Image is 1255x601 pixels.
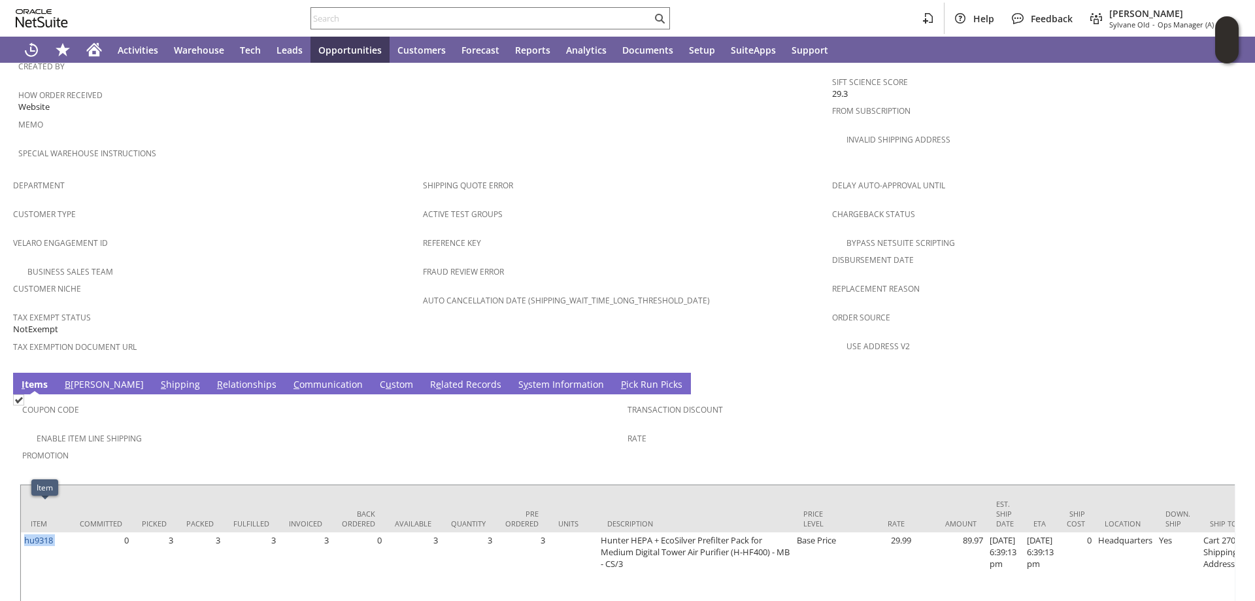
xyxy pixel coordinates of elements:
div: Units [558,519,588,528]
span: S [161,378,166,390]
svg: Recent Records [24,42,39,58]
a: Shipping [158,378,203,392]
span: - [1152,20,1155,29]
a: Invalid Shipping Address [846,134,950,145]
div: Available [395,519,431,528]
a: Recent Records [16,37,47,63]
a: Department [13,180,65,191]
span: Website [18,101,50,113]
a: Transaction Discount [627,404,723,415]
a: Sift Science Score [832,77,908,88]
span: C [293,378,299,390]
a: B[PERSON_NAME] [61,378,147,392]
div: ETA [1033,519,1047,528]
div: Committed [80,519,122,528]
a: Tax Exemption Document URL [13,341,137,352]
a: From Subscription [832,105,911,116]
a: Chargeback Status [832,209,915,220]
a: Setup [681,37,723,63]
a: Customer Niche [13,283,81,294]
span: Leads [276,44,303,56]
a: Unrolled view on [1218,375,1234,391]
a: Velaro Engagement ID [13,237,108,249]
a: How Order Received [18,90,103,101]
a: Order Source [832,312,890,323]
a: Customers [390,37,454,63]
div: Rate [852,519,905,528]
a: Reports [507,37,558,63]
div: Ship Cost [1067,509,1085,528]
div: Down. Ship [1165,509,1190,528]
a: Active Test Groups [423,209,503,220]
a: Items [18,378,51,392]
span: Oracle Guided Learning Widget. To move around, please hold and drag [1215,41,1239,64]
span: Feedback [1031,12,1073,25]
div: Quantity [451,519,486,528]
span: Reports [515,44,550,56]
a: SuiteApps [723,37,784,63]
span: SuiteApps [731,44,776,56]
span: Analytics [566,44,607,56]
span: Customers [397,44,446,56]
div: Item [37,482,53,493]
div: Back Ordered [342,509,375,528]
a: Related Records [427,378,505,392]
div: Packed [186,519,214,528]
span: y [524,378,528,390]
span: Activities [118,44,158,56]
a: Auto Cancellation Date (shipping_wait_time_long_threshold_date) [423,295,710,306]
div: Item [31,519,60,528]
span: Sylvane Old [1109,20,1150,29]
a: Pick Run Picks [618,378,686,392]
a: Business Sales Team [27,266,113,277]
a: Analytics [558,37,614,63]
a: Created By [18,61,65,72]
a: hu9318 [24,534,53,546]
a: Memo [18,119,43,130]
a: Enable Item Line Shipping [37,433,142,444]
span: Warehouse [174,44,224,56]
a: Home [78,37,110,63]
a: Tech [232,37,269,63]
a: Warehouse [166,37,232,63]
div: Location [1105,519,1146,528]
a: Opportunities [310,37,390,63]
span: Support [792,44,828,56]
a: Fraud Review Error [423,266,504,277]
div: Amount [924,519,977,528]
div: Est. Ship Date [996,499,1014,528]
a: Replacement reason [832,283,920,294]
a: Use Address V2 [846,341,910,352]
span: 29.3 [832,88,848,100]
svg: Search [652,10,667,26]
span: Help [973,12,994,25]
svg: Shortcuts [55,42,71,58]
span: R [217,378,223,390]
a: Forecast [454,37,507,63]
span: Documents [622,44,673,56]
a: Custom [376,378,416,392]
span: e [436,378,441,390]
a: Disbursement Date [832,254,914,266]
a: Delay Auto-Approval Until [832,180,945,191]
a: Tax Exempt Status [13,312,91,323]
span: Tech [240,44,261,56]
a: Support [784,37,836,63]
a: Relationships [214,378,280,392]
a: Reference Key [423,237,481,249]
div: Fulfilled [233,519,269,528]
a: Activities [110,37,166,63]
a: Shipping Quote Error [423,180,513,191]
div: Invoiced [289,519,322,528]
iframe: Click here to launch Oracle Guided Learning Help Panel [1215,16,1239,63]
span: Forecast [461,44,499,56]
a: Bypass NetSuite Scripting [846,237,955,249]
img: Checked [13,394,24,405]
a: System Information [515,378,607,392]
svg: logo [16,9,68,27]
a: Rate [627,433,646,444]
a: Leads [269,37,310,63]
span: P [621,378,626,390]
a: Communication [290,378,366,392]
div: Price Level [803,509,833,528]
